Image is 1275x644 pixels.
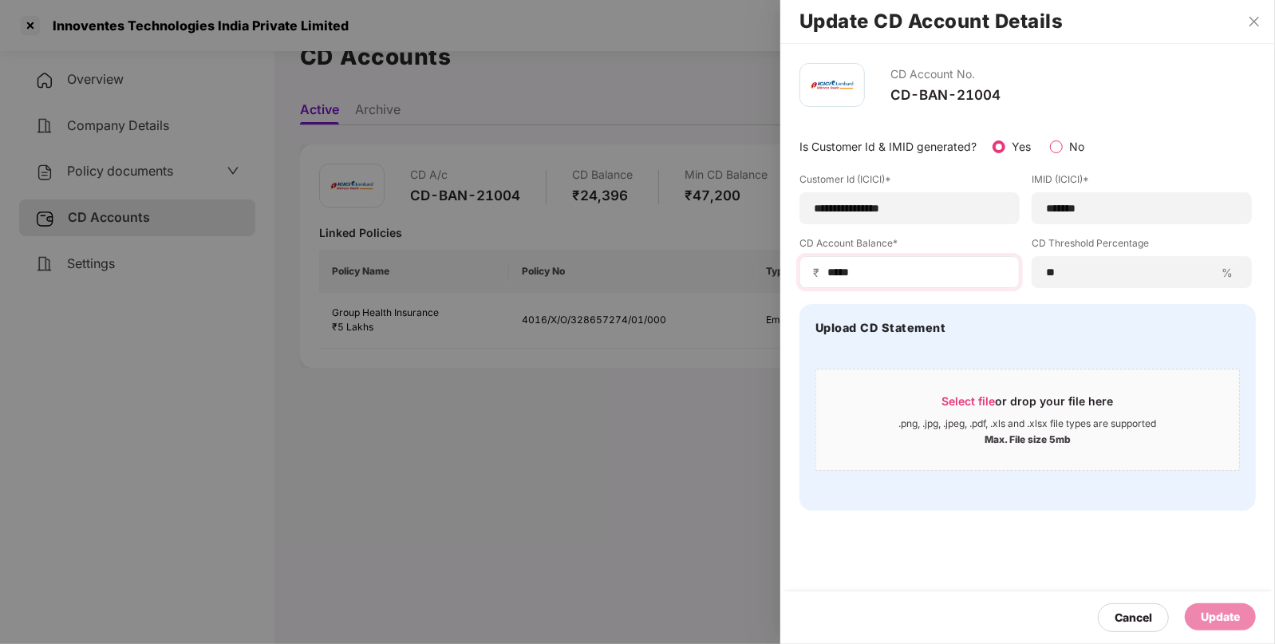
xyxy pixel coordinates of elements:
[799,13,1256,30] h2: Update CD Account Details
[1201,608,1240,626] div: Update
[815,320,946,336] h4: Upload CD Statement
[890,63,1001,86] div: CD Account No.
[1012,140,1031,153] label: Yes
[799,172,1020,192] label: Customer Id (ICICI)*
[899,417,1157,430] div: .png, .jpg, .jpeg, .pdf, .xls and .xlsx file types are supported
[1243,14,1265,29] button: Close
[799,236,1020,256] label: CD Account Balance*
[1032,172,1252,192] label: IMID (ICICI)*
[942,393,1114,417] div: or drop your file here
[1215,265,1239,280] span: %
[816,381,1239,458] span: Select fileor drop your file here.png, .jpg, .jpeg, .pdf, .xls and .xlsx file types are supported...
[890,86,1001,104] div: CD-BAN-21004
[799,138,977,156] p: Is Customer Id & IMID generated?
[942,394,996,408] span: Select file
[1069,140,1084,153] label: No
[808,77,856,93] img: icici.png
[1248,15,1261,28] span: close
[985,430,1071,446] div: Max. File size 5mb
[813,265,826,280] span: ₹
[1032,236,1252,256] label: CD Threshold Percentage
[1115,609,1152,626] div: Cancel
